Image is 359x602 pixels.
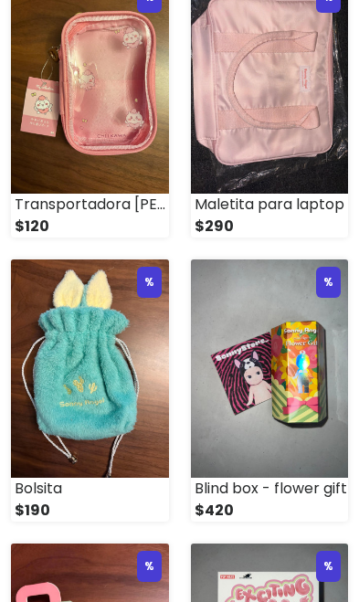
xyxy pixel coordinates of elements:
[11,478,169,500] div: Bolsita
[137,551,162,582] div: %
[191,259,349,522] a: % Blind box - flower gift $420
[316,551,341,582] div: %
[316,267,341,298] div: %
[191,500,349,522] div: $420
[11,216,169,238] div: $120
[137,267,162,298] div: %
[11,259,169,522] a: % Bolsita $190
[191,216,349,238] div: $290
[191,194,349,216] div: Maletita para laptop
[11,259,169,478] img: small_1756859332707.jpeg
[11,194,169,216] div: Transportadora [PERSON_NAME]
[11,500,169,522] div: $190
[191,478,349,500] div: Blind box - flower gift
[191,259,349,478] img: small_1756858546281.jpeg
